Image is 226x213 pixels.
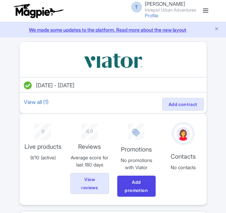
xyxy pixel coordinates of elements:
[164,152,203,161] p: Contacts
[70,142,109,151] p: Reviews
[145,1,185,7] span: [PERSON_NAME]
[131,2,142,13] span: T
[145,8,196,12] small: Intrepid Urban Adventures
[164,164,203,171] p: No contacts
[214,25,219,33] button: Close announcement
[117,176,156,197] a: Add promotion
[127,1,196,12] a: T [PERSON_NAME] Intrepid Urban Adventures
[70,124,109,136] div: 4.9
[70,154,109,168] p: Average score for last 180 days
[24,124,63,136] div: 9
[24,154,63,161] p: 9/10 (active)
[12,3,65,18] img: logo-ab69f6fb50320c5b225c76a69d11143b.png
[70,173,109,194] a: View reviews
[117,157,156,171] p: No promotions with Viator
[83,50,144,72] img: vbqrramwp3xkpi4ekcjz.svg
[162,98,204,111] a: Add contract
[4,26,222,33] a: We made some updates to the platform. Read more about the new layout
[36,82,74,89] span: [DATE] - [DATE]
[24,142,63,151] p: Live products
[117,145,156,154] p: Promotions
[145,13,158,18] a: Profile
[175,126,191,142] img: avatar_key_member-9c1dde93af8b07d7383eb8b5fb890c87.png
[22,97,50,107] a: View all (1)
